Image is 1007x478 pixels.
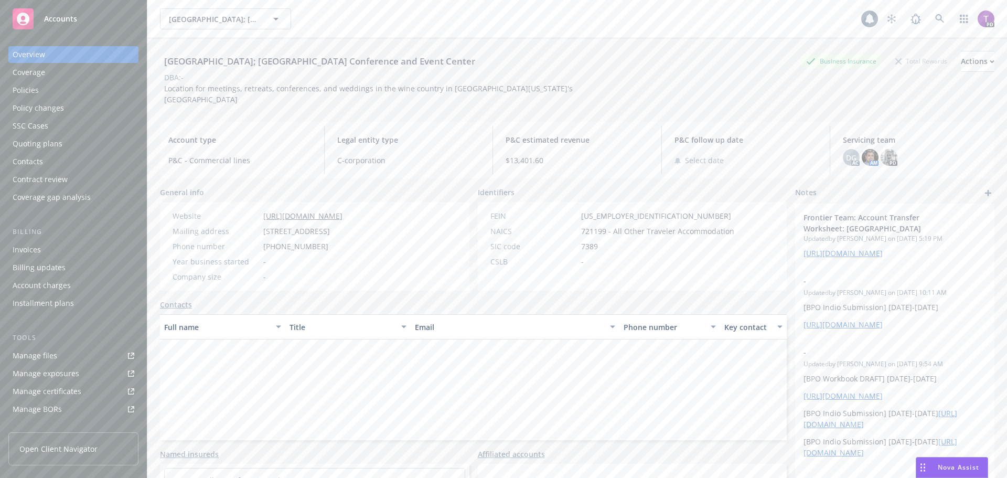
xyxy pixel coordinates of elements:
span: DG [846,152,856,163]
a: Coverage gap analysis [8,189,138,206]
div: Drag to move [916,458,929,477]
span: 7389 [581,241,598,252]
img: photo [862,149,879,166]
a: SSC Cases [8,118,138,134]
div: -Updatedby [PERSON_NAME] on [DATE] 10:11 AM[BPO Indio Submission] [DATE]-[DATE][URL][DOMAIN_NAME] [795,267,994,338]
a: Manage certificates [8,383,138,400]
a: Policies [8,82,138,99]
a: Overview [8,46,138,63]
span: Identifiers [478,187,515,198]
a: Policy changes [8,100,138,116]
div: Billing [8,227,138,237]
p: [BPO Indio Submission] [DATE]-[DATE] [804,302,986,313]
span: General info [160,187,204,198]
button: Key contact [720,314,787,339]
div: Coverage [13,64,45,81]
span: Updated by [PERSON_NAME] on [DATE] 9:54 AM [804,359,986,369]
div: Full name [164,322,270,333]
span: [STREET_ADDRESS] [263,226,330,237]
div: Frontier Team: Account Transfer Worksheet: [GEOGRAPHIC_DATA]Updatedby [PERSON_NAME] on [DATE] 5:1... [795,204,994,267]
div: Manage BORs [13,401,62,418]
div: SSC Cases [13,118,48,134]
span: Open Client Navigator [19,443,98,454]
div: Business Insurance [801,55,882,68]
a: Installment plans [8,295,138,312]
span: Updated by [PERSON_NAME] on [DATE] 10:11 AM [804,288,986,298]
div: FEIN [490,210,577,221]
div: Invoices [13,241,41,258]
span: P&C - Commercial lines [168,155,312,166]
span: P&C estimated revenue [506,134,649,145]
div: Phone number [624,322,704,333]
a: Accounts [8,4,138,34]
span: Location for meetings, retreats, conferences, and weddings in the wine country in [GEOGRAPHIC_DAT... [164,83,575,104]
div: -Updatedby [PERSON_NAME] on [DATE] 9:54 AM[BPO Workbook DRAFT] [DATE]-[DATE][URL][DOMAIN_NAME][BP... [795,338,994,466]
span: P&C follow up date [674,134,818,145]
a: Billing updates [8,259,138,276]
div: Manage certificates [13,383,81,400]
a: Stop snowing [881,8,902,29]
div: Coverage gap analysis [13,189,91,206]
span: Select date [685,155,724,166]
div: Tools [8,333,138,343]
div: DBA: - [164,72,184,83]
span: - [581,256,584,267]
div: Company size [173,271,259,282]
a: Contacts [160,299,192,310]
div: Website [173,210,259,221]
div: Actions [961,51,994,71]
a: [URL][DOMAIN_NAME] [804,248,883,258]
div: Manage exposures [13,365,79,382]
button: Nova Assist [916,457,988,478]
img: photo [881,149,897,166]
span: Accounts [44,15,77,23]
a: Switch app [954,8,974,29]
a: Summary of insurance [8,419,138,435]
div: SIC code [490,241,577,252]
button: Email [411,314,619,339]
div: Title [290,322,395,333]
a: Manage exposures [8,365,138,382]
button: Title [285,314,411,339]
button: [GEOGRAPHIC_DATA]; [GEOGRAPHIC_DATA] Conference and Event Center [160,8,291,29]
div: Overview [13,46,45,63]
div: Manage files [13,347,57,364]
div: Contacts [13,153,43,170]
a: Manage files [8,347,138,364]
span: - [263,256,266,267]
p: [BPO Indio Submission] [DATE]-[DATE] [804,436,986,458]
button: Phone number [619,314,720,339]
div: CSLB [490,256,577,267]
div: Policies [13,82,39,99]
span: $13,401.60 [506,155,649,166]
a: Quoting plans [8,135,138,152]
div: Policy changes [13,100,64,116]
div: Quoting plans [13,135,62,152]
a: [URL][DOMAIN_NAME] [263,211,342,221]
span: Servicing team [843,134,986,145]
a: Invoices [8,241,138,258]
div: Contract review [13,171,68,188]
a: Search [929,8,950,29]
p: [BPO Indio Submission] [DATE]-[DATE] [804,408,986,430]
a: Coverage [8,64,138,81]
a: [URL][DOMAIN_NAME] [804,391,883,401]
a: Affiliated accounts [478,449,545,460]
a: Account charges [8,277,138,294]
a: Report a Bug [905,8,926,29]
span: - [804,275,959,286]
span: [GEOGRAPHIC_DATA]; [GEOGRAPHIC_DATA] Conference and Event Center [169,14,260,25]
button: Actions [961,51,994,72]
span: Updated by [PERSON_NAME] on [DATE] 5:19 PM [804,234,986,243]
div: [GEOGRAPHIC_DATA]; [GEOGRAPHIC_DATA] Conference and Event Center [160,55,479,68]
span: Nova Assist [938,463,979,472]
button: Full name [160,314,285,339]
div: Email [415,322,604,333]
div: Year business started [173,256,259,267]
a: Contacts [8,153,138,170]
a: [URL][DOMAIN_NAME] [804,320,883,330]
img: photo [978,10,994,27]
a: Manage BORs [8,401,138,418]
span: Frontier Team: Account Transfer Worksheet: [GEOGRAPHIC_DATA] [804,212,959,234]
